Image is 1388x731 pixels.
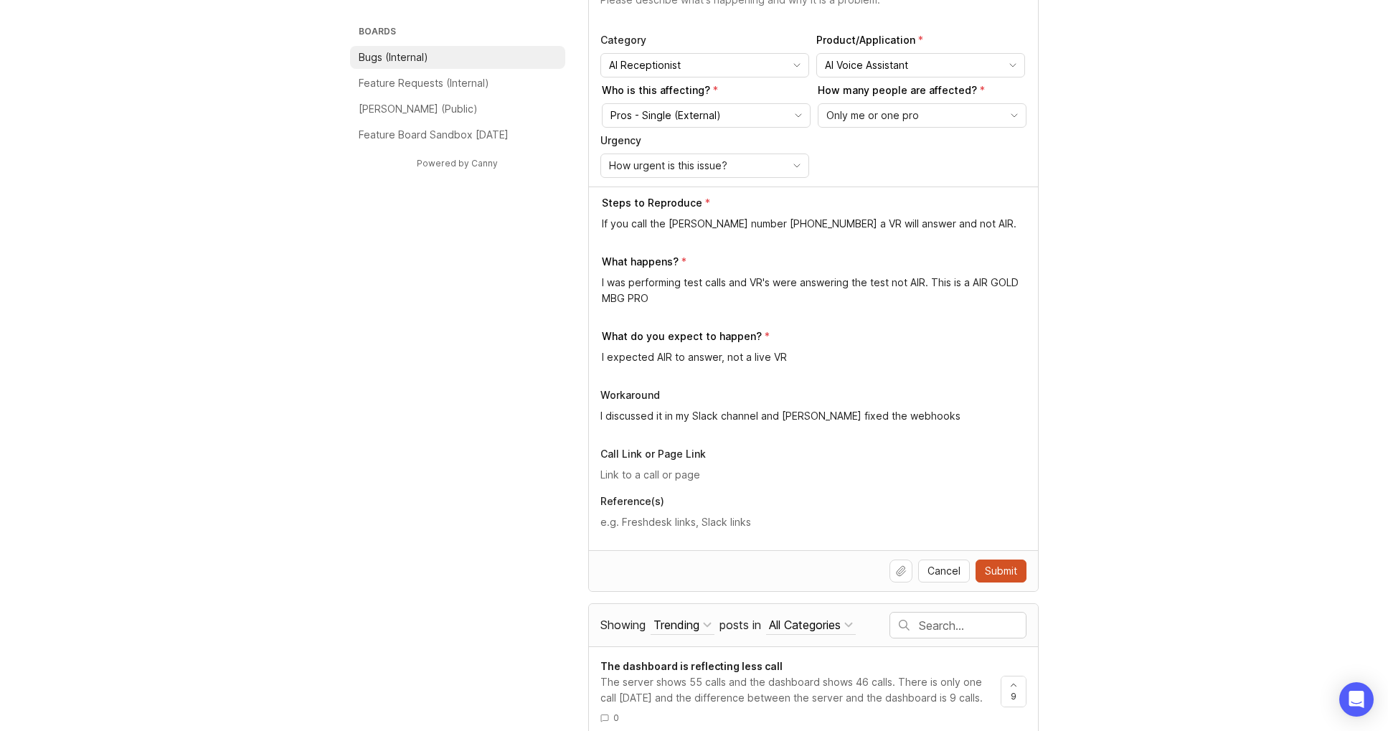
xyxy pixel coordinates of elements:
[415,155,500,171] a: Powered by Canny
[602,255,679,269] p: What happens?
[600,33,809,47] p: Category
[825,57,1000,73] input: AI Voice Assistant
[651,616,714,635] button: Showing
[976,560,1026,583] button: Submit
[602,103,811,128] div: toggle menu
[787,110,810,121] svg: toggle icon
[719,618,761,632] span: posts in
[602,329,762,344] p: What do you expect to happen?
[602,275,1026,306] textarea: I was performing test calls and VR's were answering the test not AIR. This is a AIR GOLD MBG PRO
[1011,690,1016,702] span: 9
[919,618,1026,633] input: Search…
[600,659,1001,724] a: The dashboard is reflecting less callThe server shows 55 calls and the dashboard shows 46 calls. ...
[785,160,808,171] svg: toggle icon
[653,617,699,633] div: Trending
[359,102,478,116] p: [PERSON_NAME] (Public)
[600,618,646,632] span: Showing
[1001,676,1026,707] button: 9
[816,33,1025,47] p: Product/Application
[600,133,809,148] p: Urgency
[359,128,509,142] p: Feature Board Sandbox [DATE]
[1339,682,1374,717] div: Open Intercom Messenger
[600,467,1026,483] input: Link to a call or page
[816,53,1025,77] div: toggle menu
[985,564,1017,578] span: Submit
[602,349,1026,365] textarea: I expected AIR to answer, not a live VR
[600,494,1026,509] p: Reference(s)
[613,712,619,724] span: 0
[602,196,702,210] p: Steps to Reproduce
[785,60,808,71] svg: toggle icon
[600,53,809,77] div: toggle menu
[818,83,1026,98] p: How many people are affected?
[350,72,565,95] a: Feature Requests (Internal)
[610,108,785,123] input: Pros - Single (External)
[350,123,565,146] a: Feature Board Sandbox [DATE]
[1001,60,1024,71] svg: toggle icon
[600,408,1026,424] textarea: I discussed it in my Slack channel and [PERSON_NAME] fixed the webhooks
[350,46,565,69] a: Bugs (Internal)
[1003,110,1026,121] svg: toggle icon
[600,674,989,706] div: The server shows 55 calls and the dashboard shows 46 calls. There is only one call [DATE] and the...
[889,560,912,583] button: Upload file
[769,617,841,633] div: All Categories
[359,76,489,90] p: Feature Requests (Internal)
[602,83,811,98] p: Who is this affecting?
[927,564,960,578] span: Cancel
[826,108,919,123] span: Only me or one pro
[818,103,1026,128] div: toggle menu
[602,216,1026,232] textarea: If you call the [PERSON_NAME] number [PHONE_NUMBER] a VR will answer and not AIR.
[609,158,727,174] span: How urgent is this issue?
[356,23,565,43] h3: Boards
[600,154,809,178] div: toggle menu
[359,50,428,65] p: Bugs (Internal)
[600,660,783,672] span: The dashboard is reflecting less call
[609,57,784,73] input: AI Receptionist
[600,388,1026,402] p: Workaround
[600,447,1026,461] p: Call Link or Page Link
[350,98,565,121] a: [PERSON_NAME] (Public)
[918,560,970,583] button: Cancel
[766,616,856,635] button: posts in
